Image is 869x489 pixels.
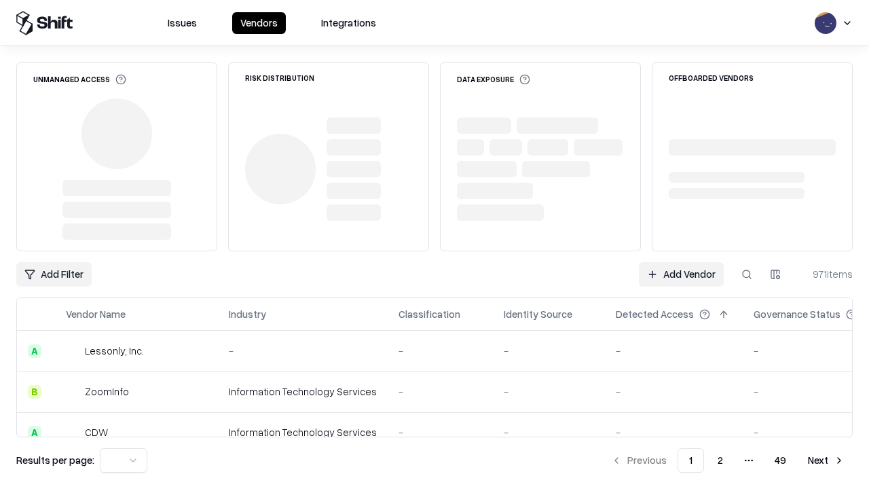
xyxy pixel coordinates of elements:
[229,344,377,358] div: -
[399,344,482,358] div: -
[66,385,79,399] img: ZoomInfo
[28,344,41,358] div: A
[160,12,205,34] button: Issues
[313,12,384,34] button: Integrations
[66,344,79,358] img: Lessonly, Inc.
[457,74,530,85] div: Data Exposure
[85,384,129,399] div: ZoomInfo
[28,426,41,439] div: A
[504,307,572,321] div: Identity Source
[399,384,482,399] div: -
[669,74,754,81] div: Offboarded Vendors
[85,425,108,439] div: CDW
[504,344,594,358] div: -
[707,448,734,473] button: 2
[229,384,377,399] div: Information Technology Services
[66,426,79,439] img: CDW
[754,307,840,321] div: Governance Status
[399,425,482,439] div: -
[229,425,377,439] div: Information Technology Services
[800,448,853,473] button: Next
[16,453,94,467] p: Results per page:
[603,448,853,473] nav: pagination
[85,344,144,358] div: Lessonly, Inc.
[28,385,41,399] div: B
[33,74,126,85] div: Unmanaged Access
[764,448,797,473] button: 49
[616,425,732,439] div: -
[504,384,594,399] div: -
[616,384,732,399] div: -
[798,267,853,281] div: 971 items
[639,262,724,287] a: Add Vendor
[232,12,286,34] button: Vendors
[245,74,314,81] div: Risk Distribution
[66,307,126,321] div: Vendor Name
[616,307,694,321] div: Detected Access
[678,448,704,473] button: 1
[229,307,266,321] div: Industry
[504,425,594,439] div: -
[16,262,92,287] button: Add Filter
[616,344,732,358] div: -
[399,307,460,321] div: Classification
